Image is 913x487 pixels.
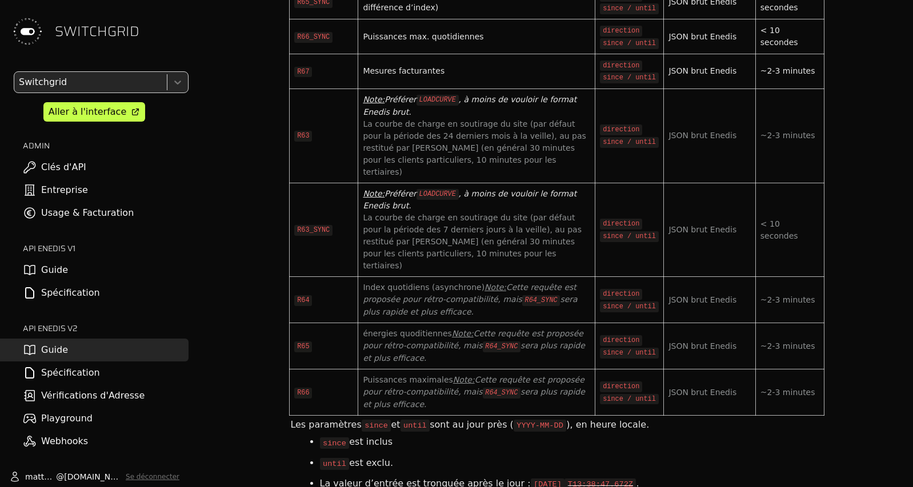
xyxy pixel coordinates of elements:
[760,295,815,304] span: ~2-3 minutes
[320,437,350,449] code: since
[55,22,139,41] span: SWITCHGRID
[760,388,815,397] span: ~2-3 minutes
[25,471,56,482] span: matthieu
[363,189,385,198] span: Note:
[23,140,189,151] h2: ADMIN
[9,13,46,50] img: Switchgrid Logo
[453,375,475,384] span: Note:
[294,341,312,352] code: R65
[320,458,350,469] code: until
[600,124,642,135] code: direction
[363,329,452,338] span: énergies quoditiennes
[294,295,312,306] code: R64
[483,388,521,399] code: R64_SYNC
[363,31,590,43] div: Puissances max. quotidiennes
[600,219,642,230] code: direction
[320,453,848,473] li: est exclu.
[452,329,474,338] span: Note:
[600,26,642,37] code: direction
[600,335,642,346] code: direction
[294,32,333,43] code: R66_SYNC
[514,420,566,431] code: YYYY-MM-DD
[401,420,430,431] code: until
[668,31,750,43] div: JSON brut Enedis
[363,329,586,350] span: Cette requête est proposée pour rétro-compatibilité, mais
[64,471,121,482] span: [DOMAIN_NAME]
[668,388,736,397] span: JSON brut Enedis
[320,432,848,452] li: est inclus
[294,388,312,399] code: R66
[668,225,736,234] span: JSON brut Enedis
[668,295,736,304] span: JSON brut Enedis
[600,61,642,71] code: direction
[294,131,312,142] code: R63
[49,105,126,119] div: Aller à l'interface
[23,243,189,254] h2: API ENEDIS v1
[600,137,658,148] code: since / until
[363,95,385,104] span: Note:
[600,231,658,242] code: since / until
[760,219,798,240] span: < 10 secondes
[362,420,391,431] code: since
[600,38,658,49] code: since / until
[417,95,459,106] code: LOADCURVE
[600,289,642,300] code: direction
[294,225,333,236] code: R63_SYNC
[363,375,587,396] span: Cette requête est proposée pour rétro-compatibilité, mais
[600,301,658,312] code: since / until
[668,341,736,351] span: JSON brut Enedis
[483,341,521,352] code: R64_SYNC
[363,95,579,116] em: , à moins de vouloir le format Enedis brut.
[668,131,736,140] span: JSON brut Enedis
[43,102,145,122] a: Aller à l'interface
[760,341,815,351] span: ~2-3 minutes
[600,3,658,14] code: since / until
[600,73,658,83] code: since / until
[23,323,189,334] h2: API ENEDIS v2
[363,119,588,176] span: La courbe de charge en soutirage du site (par défaut pour la période des 24 derniers mois à la ve...
[668,65,750,77] div: JSON brut Enedis
[363,283,484,292] span: Index quotidiens (asynchrone)
[760,66,815,75] span: ~2-3 minutes
[385,95,417,104] em: Préférer
[600,381,642,392] code: direction
[484,283,506,292] span: Note:
[600,394,658,405] code: since / until
[522,295,560,306] code: R64_SYNC
[385,189,417,198] em: Préférer
[294,67,312,78] code: R67
[126,472,179,481] button: Se déconnecter
[760,25,819,49] div: < 10 secondes
[363,375,453,384] span: Puissances maximales
[363,189,579,211] em: , à moins de vouloir le format Enedis brut.
[56,471,64,482] span: @
[363,65,590,77] div: Mesures facturantes
[600,348,658,359] code: since / until
[760,131,815,140] span: ~2-3 minutes
[417,189,459,200] code: LOADCURVE
[363,213,584,270] span: La courbe de charge en soutirage du site (par défaut pour la période des 7 derniers jours à la ve...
